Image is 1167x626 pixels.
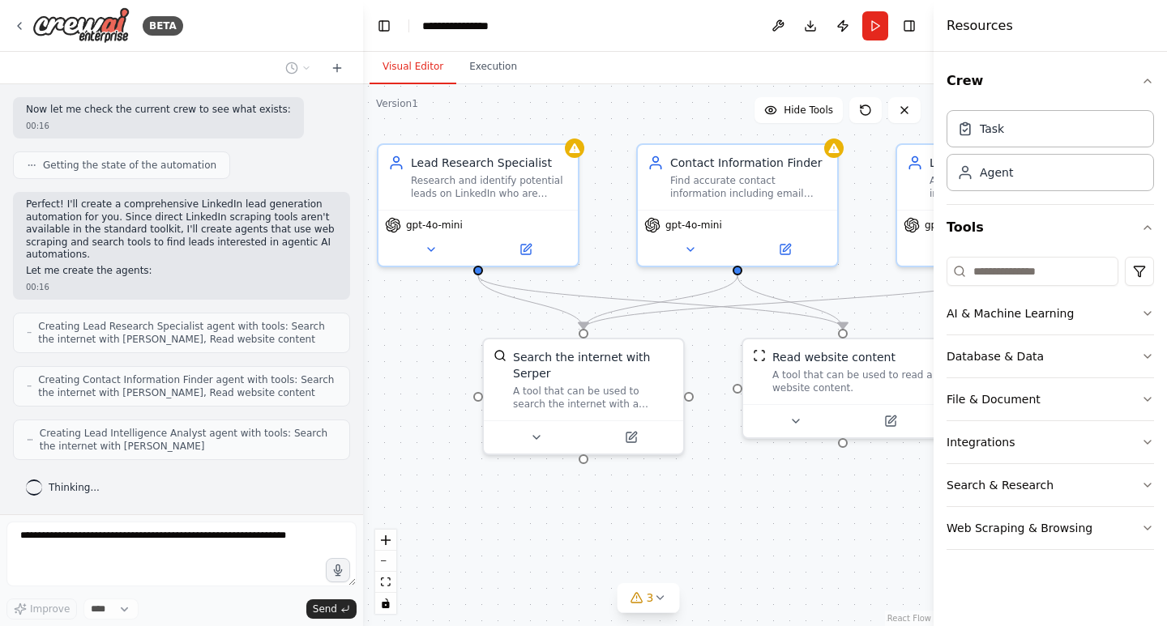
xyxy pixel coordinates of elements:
p: Perfect! I'll create a comprehensive LinkedIn lead generation automation for you. Since direct Li... [26,198,337,262]
button: Switch to previous chat [279,58,318,78]
div: Read website content [772,349,896,365]
div: Research and identify potential leads on LinkedIn who are interested in {target_niche} solutions,... [411,174,568,200]
span: Improve [30,603,70,615]
div: SerperDevToolSearch the internet with SerperA tool that can be used to search the internet with a... [482,338,685,455]
button: Start a new chat [324,58,350,78]
button: Click to speak your automation idea [326,558,350,582]
button: Tools [947,205,1154,250]
button: AI & Machine Learning [947,292,1154,334]
button: Open in side panel [480,240,571,259]
g: Edge from b0ca25aa-781b-4b61-8020-5e832f83378c to 4954fe04-54ec-4278-8dde-3ae792c622cb [575,275,1005,329]
div: A tool that can be used to read a website content. [772,368,933,394]
button: Integrations [947,421,1154,463]
button: fit view [375,572,396,593]
g: Edge from 0c7c5269-8a83-4166-953a-9243dcb4b0fa to 4954fe04-54ec-4278-8dde-3ae792c622cb [575,275,746,329]
span: Send [313,603,337,615]
button: Open in side panel [739,240,831,259]
button: Database & Data [947,335,1154,377]
div: BETA [143,16,183,36]
img: ScrapeWebsiteTool [753,349,766,362]
span: Hide Tools [784,104,833,117]
g: Edge from 1cb704e4-d7d7-4ae7-9ae0-b67642344792 to 477c399b-5c61-4121-b8a0-827a7137f960 [470,275,851,329]
button: Execution [456,50,530,84]
span: Creating Contact Information Finder agent with tools: Search the internet with [PERSON_NAME], Rea... [38,373,336,399]
button: Hide left sidebar [373,15,395,37]
div: Version 1 [376,97,418,110]
button: zoom in [375,530,396,551]
span: Creating Lead Research Specialist agent with tools: Search the internet with [PERSON_NAME], Read ... [38,320,336,346]
p: Let me create the agents: [26,265,337,278]
nav: breadcrumb [422,18,503,34]
div: Tools [947,250,1154,563]
button: Web Scraping & Browsing [947,507,1154,549]
div: Search the internet with Serper [513,349,673,381]
div: Crew [947,104,1154,204]
span: 3 [647,590,654,606]
div: Contact Information Finder [670,155,827,171]
button: toggle interactivity [375,593,396,614]
button: Crew [947,58,1154,104]
g: Edge from 1cb704e4-d7d7-4ae7-9ae0-b67642344792 to 4954fe04-54ec-4278-8dde-3ae792c622cb [470,275,592,329]
button: Hide right sidebar [898,15,921,37]
button: 3 [618,583,680,613]
button: File & Document [947,378,1154,420]
button: Send [306,599,357,619]
div: Contact Information FinderFind accurate contact information including email addresses and phone n... [636,143,839,267]
div: 00:16 [26,281,337,293]
span: gpt-4o-mini [665,219,722,232]
span: gpt-4o-mini [406,219,463,232]
div: 00:16 [26,120,291,132]
button: zoom out [375,551,396,572]
span: gpt-4o-mini [925,219,981,232]
button: Search & Research [947,464,1154,506]
div: A tool that can be used to search the internet with a search_query. Supports different search typ... [513,385,673,411]
button: Hide Tools [754,97,843,123]
button: Open in side panel [844,411,936,431]
div: Lead Research Specialist [411,155,568,171]
button: Visual Editor [370,50,456,84]
img: SerperDevTool [494,349,507,362]
div: Lead Intelligence AnalystAnalyze and provide strategic insights about each qualified lead includi... [896,143,1098,267]
div: ScrapeWebsiteToolRead website contentA tool that can be used to read a website content. [742,338,944,439]
span: Creating Lead Intelligence Analyst agent with tools: Search the internet with [PERSON_NAME] [40,427,336,453]
div: Agent [980,164,1013,181]
span: Getting the state of the automation [43,159,216,172]
a: React Flow attribution [887,614,931,623]
img: Logo [32,7,130,44]
h4: Resources [947,16,1013,36]
span: Thinking... [49,481,100,494]
div: Lead Research SpecialistResearch and identify potential leads on LinkedIn who are interested in {... [377,143,579,267]
div: React Flow controls [375,530,396,614]
g: Edge from 0c7c5269-8a83-4166-953a-9243dcb4b0fa to 477c399b-5c61-4121-b8a0-827a7137f960 [729,275,851,329]
div: Find accurate contact information including email addresses and phone numbers for qualified leads... [670,174,827,200]
p: Now let me check the current crew to see what exists: [26,104,291,117]
div: Task [980,121,1004,137]
button: Open in side panel [585,428,677,447]
button: Improve [6,598,77,620]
